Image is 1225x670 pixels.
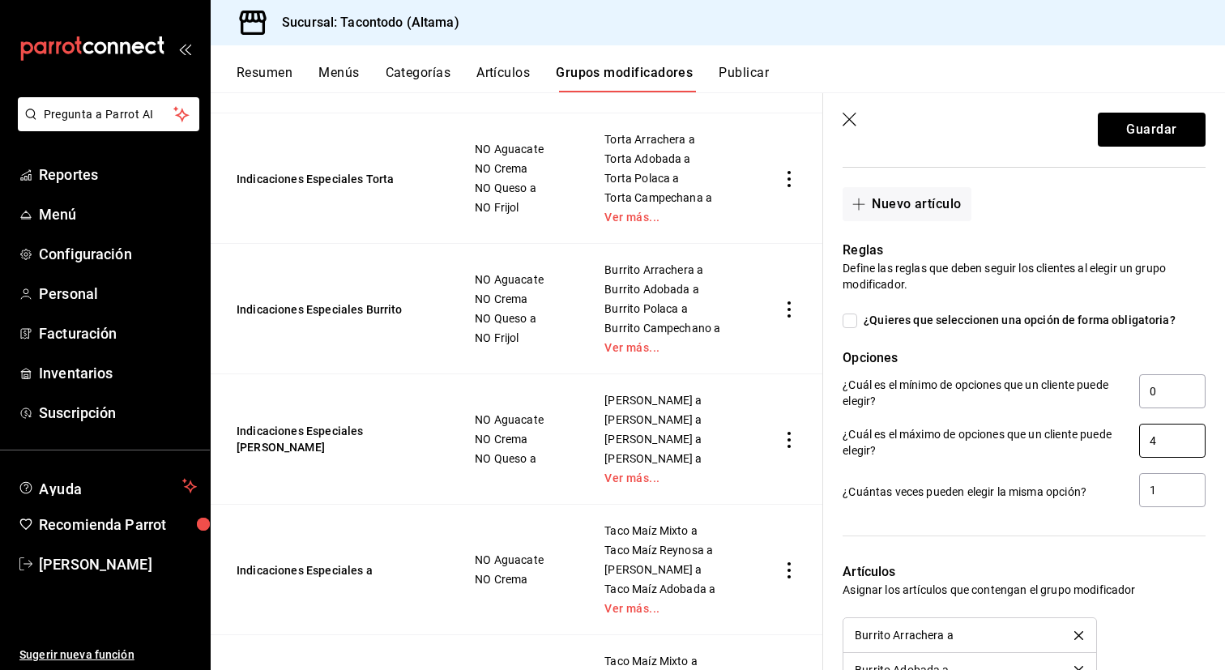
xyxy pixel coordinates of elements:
[604,211,735,223] a: Ver más...
[386,65,451,92] button: Categorías
[604,322,735,334] span: Burrito Campechano a
[475,274,564,285] span: NO Aguacate
[604,153,735,164] span: Torta Adobada a
[604,192,735,203] span: Torta Campechana a
[44,106,174,123] span: Pregunta a Parrot AI
[604,603,735,614] a: Ver más...
[475,554,564,565] span: NO Aguacate
[843,241,1206,260] p: Reglas
[11,117,199,134] a: Pregunta a Parrot AI
[39,362,197,384] span: Inventarios
[475,143,564,155] span: NO Aguacate
[719,65,769,92] button: Publicar
[39,164,197,186] span: Reportes
[39,402,197,424] span: Suscripción
[475,182,564,194] span: NO Queso a
[604,655,735,667] span: Taco Maíz Mixto a
[781,562,797,578] button: actions
[269,13,459,32] h3: Sucursal: Tacontodo (Altama)
[604,303,735,314] span: Burrito Polaca a
[475,163,564,174] span: NO Crema
[843,260,1206,292] p: Define las reglas que deben seguir los clientes al elegir un grupo modificador.
[604,395,735,406] span: [PERSON_NAME] a
[604,342,735,353] a: Ver más...
[604,284,735,295] span: Burrito Adobada a
[237,423,431,455] button: Indicaciones Especiales [PERSON_NAME]
[843,582,1206,598] p: Asignar los artículos que contengan el grupo modificador
[604,544,735,556] span: Taco Maíz Reynosa a
[604,564,735,575] span: [PERSON_NAME] a
[39,553,197,575] span: [PERSON_NAME]
[843,348,1206,368] p: Opciones
[475,414,564,425] span: NO Aguacate
[604,525,735,536] span: Taco Maíz Mixto a
[855,629,954,641] div: Burrito Arrachera a
[1063,631,1095,640] button: delete
[178,42,191,55] button: open_drawer_menu
[781,301,797,318] button: actions
[39,283,197,305] span: Personal
[19,647,197,664] span: Sugerir nueva función
[475,293,564,305] span: NO Crema
[781,171,797,187] button: actions
[604,453,735,464] span: [PERSON_NAME] a
[604,81,735,92] a: Ver más...
[604,264,735,275] span: Burrito Arrachera a
[604,433,735,445] span: [PERSON_NAME] a
[18,97,199,131] button: Pregunta a Parrot AI
[556,65,693,92] button: Grupos modificadores
[475,453,564,464] span: NO Queso a
[475,313,564,324] span: NO Queso a
[843,484,1126,500] p: ¿Cuántas veces pueden elegir la misma opción?
[237,171,431,187] button: Indicaciones Especiales Torta
[604,414,735,425] span: [PERSON_NAME] a
[1098,113,1206,147] button: Guardar
[604,173,735,184] span: Torta Polaca a
[475,433,564,445] span: NO Crema
[237,65,292,92] button: Resumen
[857,312,1176,329] span: ¿Quieres que seleccionen una opción de forma obligatoria?
[39,203,197,225] span: Menú
[318,65,359,92] button: Menús
[843,562,1206,582] p: Artículos
[781,432,797,448] button: actions
[843,426,1126,459] p: ¿Cuál es el máximo de opciones que un cliente puede elegir?
[475,574,564,585] span: NO Crema
[843,377,1126,409] p: ¿Cuál es el mínimo de opciones que un cliente puede elegir?
[475,332,564,344] span: NO Frijol
[476,65,530,92] button: Artículos
[604,472,735,484] a: Ver más...
[39,476,176,496] span: Ayuda
[237,562,431,578] button: Indicaciones Especiales a
[604,134,735,145] span: Torta Arrachera a
[475,202,564,213] span: NO Frijol
[604,583,735,595] span: Taco Maíz Adobada a
[39,322,197,344] span: Facturación
[237,301,431,318] button: Indicaciones Especiales Burrito
[843,187,971,221] button: Nuevo artículo
[39,514,197,536] span: Recomienda Parrot
[39,243,197,265] span: Configuración
[237,65,1225,92] div: navigation tabs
